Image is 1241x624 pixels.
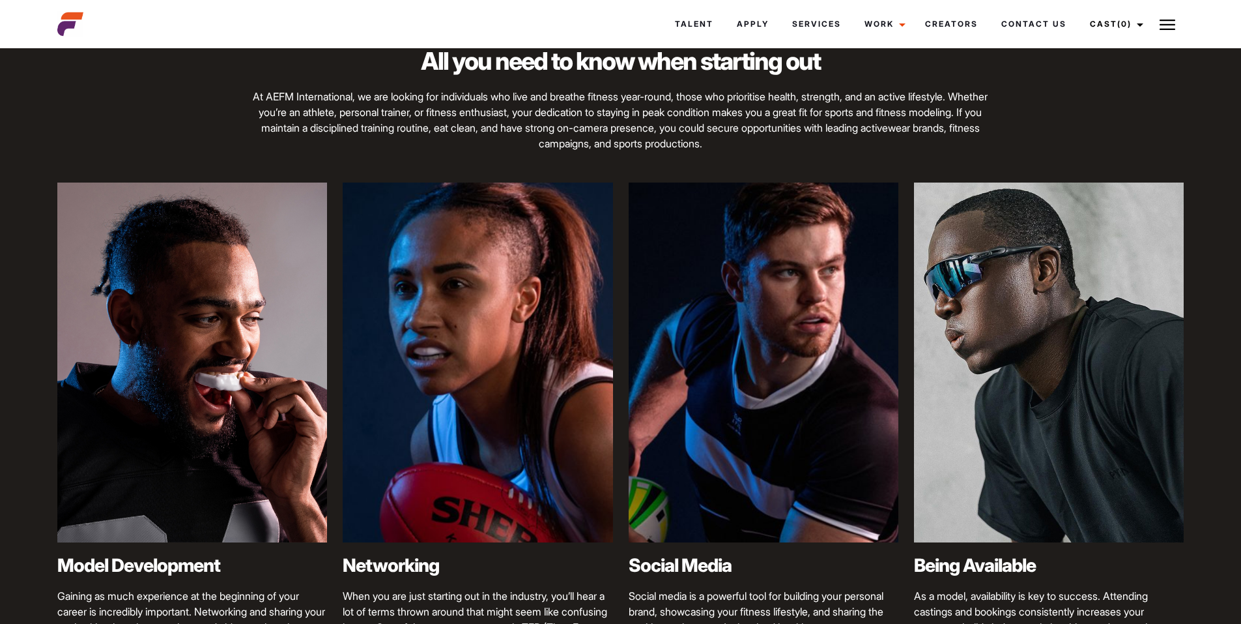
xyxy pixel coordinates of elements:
img: Burger icon [1160,17,1175,33]
h3: Networking [343,553,612,578]
span: (0) [1117,19,1132,29]
img: cropped-aefm-brand-fav-22-square.png [57,11,83,37]
a: Cast(0) [1078,7,1151,42]
a: Contact Us [990,7,1078,42]
a: Creators [913,7,990,42]
a: Apply [725,7,780,42]
a: Work [853,7,913,42]
h3: Social Media [629,553,898,578]
h2: All you need to know when starting out [248,44,993,78]
h3: Model Development [57,553,327,578]
p: At AEFM International, we are looking for individuals who live and breathe fitness year-round, th... [248,89,993,151]
a: Services [780,7,853,42]
a: Talent [663,7,725,42]
h3: Being Available [914,553,1184,578]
